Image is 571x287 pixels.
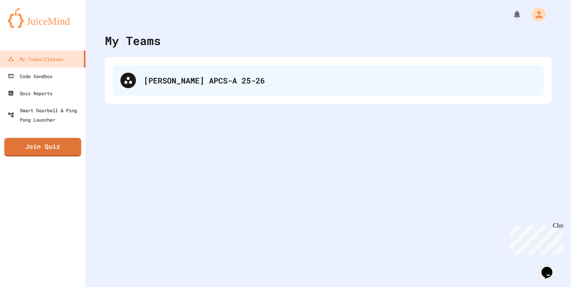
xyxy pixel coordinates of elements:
[113,65,544,96] div: [PERSON_NAME] APCS-A 25-26
[8,54,63,64] div: My Teams/Classes
[8,89,52,98] div: Quiz Reports
[538,256,563,279] iframe: chat widget
[3,3,54,49] div: Chat with us now!Close
[8,106,82,124] div: Smart Doorbell & Ping Pong Launcher
[498,8,524,21] div: My Notifications
[144,75,536,86] div: [PERSON_NAME] APCS-A 25-26
[8,8,78,28] img: logo-orange.svg
[105,32,161,49] div: My Teams
[507,222,563,255] iframe: chat widget
[524,5,548,23] div: My Account
[4,138,81,157] a: Join Quiz
[8,71,52,81] div: Code Sandbox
